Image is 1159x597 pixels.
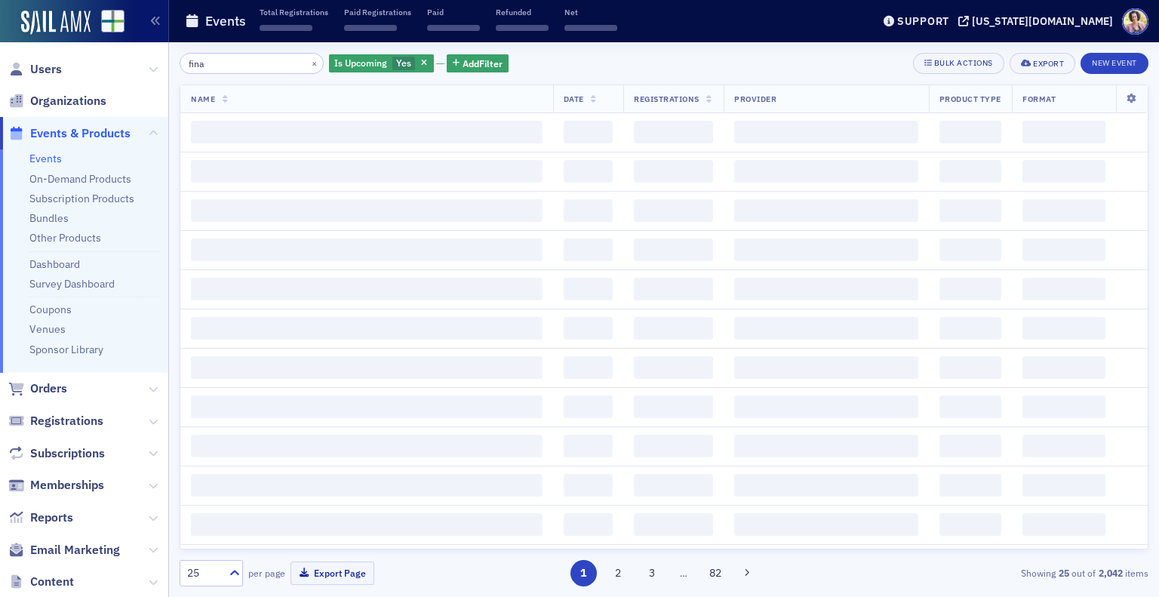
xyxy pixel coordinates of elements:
[191,435,543,457] span: ‌
[191,278,543,300] span: ‌
[8,445,105,462] a: Subscriptions
[29,303,72,316] a: Coupons
[673,566,694,580] span: …
[308,56,321,69] button: ×
[1022,278,1105,300] span: ‌
[604,560,631,586] button: 2
[30,574,74,590] span: Content
[187,565,220,581] div: 25
[1010,53,1075,74] button: Export
[1022,435,1105,457] span: ‌
[329,54,434,73] div: Yes
[29,343,103,356] a: Sponsor Library
[29,152,62,165] a: Events
[897,14,949,28] div: Support
[570,560,597,586] button: 1
[564,317,613,340] span: ‌
[8,477,104,494] a: Memberships
[29,211,69,225] a: Bundles
[939,278,1001,300] span: ‌
[8,574,74,590] a: Content
[958,16,1118,26] button: [US_STATE][DOMAIN_NAME]
[427,25,480,31] span: ‌
[29,172,131,186] a: On-Demand Products
[734,317,918,340] span: ‌
[734,160,918,183] span: ‌
[30,380,67,397] span: Orders
[8,542,120,559] a: Email Marketing
[634,238,713,261] span: ‌
[634,199,713,222] span: ‌
[191,356,543,379] span: ‌
[913,53,1004,74] button: Bulk Actions
[939,395,1001,418] span: ‌
[101,10,125,33] img: SailAMX
[29,257,80,271] a: Dashboard
[447,54,509,73] button: AddFilter
[1022,395,1105,418] span: ‌
[564,94,584,104] span: Date
[1022,94,1056,104] span: Format
[1096,566,1125,580] strong: 2,042
[334,57,387,69] span: Is Upcoming
[939,435,1001,457] span: ‌
[634,513,713,536] span: ‌
[1022,356,1105,379] span: ‌
[191,474,543,497] span: ‌
[634,160,713,183] span: ‌
[191,513,543,536] span: ‌
[734,395,918,418] span: ‌
[344,7,411,17] p: Paid Registrations
[496,25,549,31] span: ‌
[8,61,62,78] a: Users
[634,94,699,104] span: Registrations
[634,121,713,143] span: ‌
[191,160,543,183] span: ‌
[1022,513,1105,536] span: ‌
[396,57,411,69] span: Yes
[29,277,115,291] a: Survey Dashboard
[734,435,918,457] span: ‌
[191,94,215,104] span: Name
[1056,566,1071,580] strong: 25
[734,121,918,143] span: ‌
[564,7,617,17] p: Net
[30,445,105,462] span: Subscriptions
[1022,317,1105,340] span: ‌
[8,93,106,109] a: Organizations
[21,11,91,35] img: SailAMX
[734,238,918,261] span: ‌
[734,278,918,300] span: ‌
[30,413,103,429] span: Registrations
[702,560,729,586] button: 82
[564,25,617,31] span: ‌
[939,160,1001,183] span: ‌
[427,7,480,17] p: Paid
[564,513,613,536] span: ‌
[734,513,918,536] span: ‌
[291,562,374,585] button: Export Page
[939,94,1001,104] span: Product Type
[1081,55,1148,69] a: New Event
[8,413,103,429] a: Registrations
[29,192,134,205] a: Subscription Products
[634,435,713,457] span: ‌
[564,121,613,143] span: ‌
[972,14,1113,28] div: [US_STATE][DOMAIN_NAME]
[1022,160,1105,183] span: ‌
[191,238,543,261] span: ‌
[939,474,1001,497] span: ‌
[260,25,312,31] span: ‌
[30,125,131,142] span: Events & Products
[1022,121,1105,143] span: ‌
[564,199,613,222] span: ‌
[634,395,713,418] span: ‌
[1022,199,1105,222] span: ‌
[180,53,324,74] input: Search…
[8,509,73,526] a: Reports
[30,542,120,559] span: Email Marketing
[939,199,1001,222] span: ‌
[734,474,918,497] span: ‌
[260,7,328,17] p: Total Registrations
